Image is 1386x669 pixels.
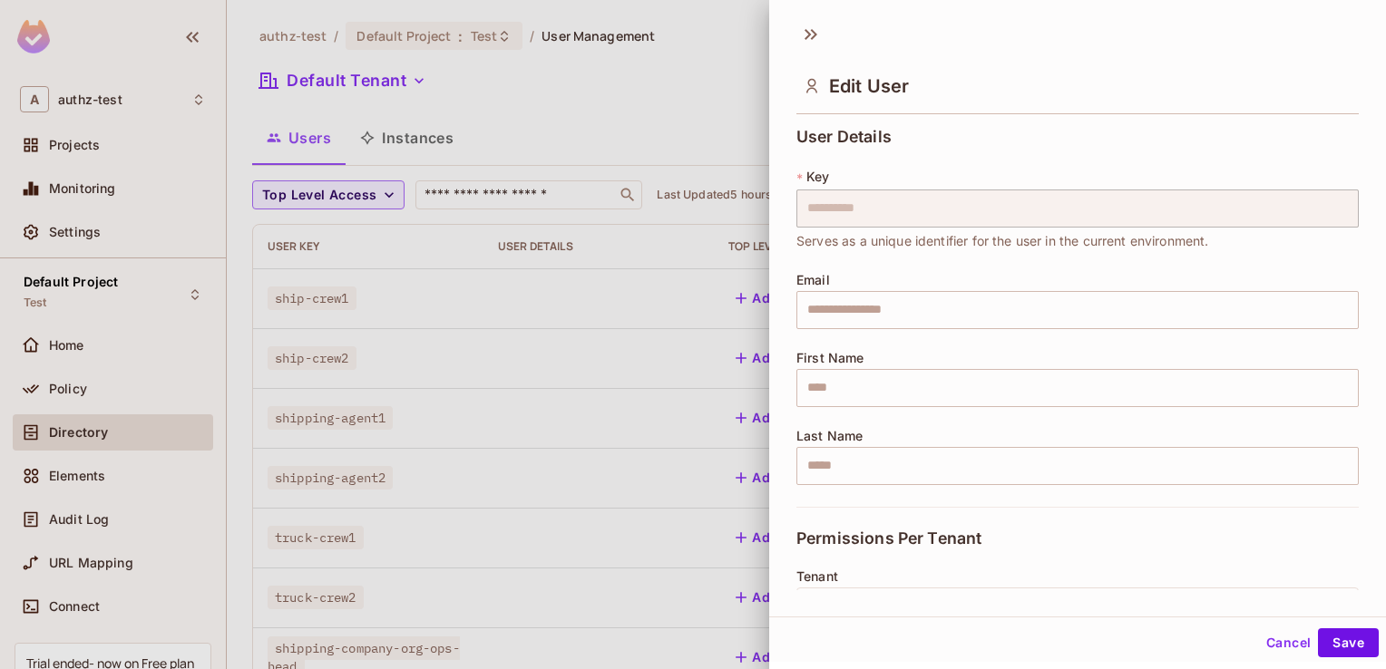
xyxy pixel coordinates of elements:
[796,529,981,548] span: Permissions Per Tenant
[829,75,909,97] span: Edit User
[796,569,838,584] span: Tenant
[796,273,830,287] span: Email
[796,231,1209,251] span: Serves as a unique identifier for the user in the current environment.
[796,128,892,146] span: User Details
[796,587,1359,625] button: Default Tenant
[1259,628,1318,657] button: Cancel
[796,351,864,365] span: First Name
[1318,628,1379,657] button: Save
[806,170,829,184] span: Key
[796,429,863,443] span: Last Name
